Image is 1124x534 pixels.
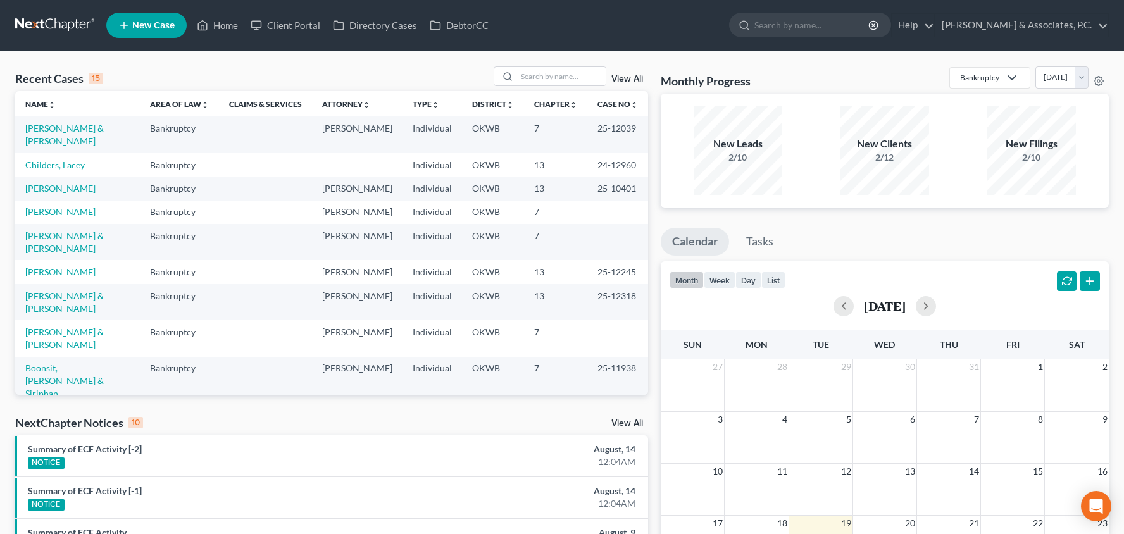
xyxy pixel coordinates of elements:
[462,177,524,200] td: OKWB
[840,137,929,151] div: New Clients
[587,284,648,320] td: 25-12318
[432,101,439,109] i: unfold_more
[201,101,209,109] i: unfold_more
[28,457,65,469] div: NOTICE
[694,151,782,164] div: 2/10
[25,266,96,277] a: [PERSON_NAME]
[874,339,895,350] span: Wed
[968,359,980,375] span: 31
[312,116,403,152] td: [PERSON_NAME]
[661,228,729,256] a: Calendar
[441,485,635,497] div: August, 14
[28,499,65,511] div: NOTICE
[1032,516,1044,531] span: 22
[403,357,462,406] td: Individual
[312,201,403,224] td: [PERSON_NAME]
[694,137,782,151] div: New Leads
[864,299,906,313] h2: [DATE]
[219,91,312,116] th: Claims & Services
[363,101,370,109] i: unfold_more
[704,271,735,289] button: week
[48,101,56,109] i: unfold_more
[524,260,587,283] td: 13
[1006,339,1020,350] span: Fri
[935,14,1108,37] a: [PERSON_NAME] & Associates, P.C.
[754,13,870,37] input: Search by name...
[403,320,462,356] td: Individual
[25,159,85,170] a: Childers, Lacey
[403,284,462,320] td: Individual
[89,73,103,84] div: 15
[28,485,142,496] a: Summary of ECF Activity [-1]
[587,260,648,283] td: 25-12245
[403,116,462,152] td: Individual
[441,456,635,468] div: 12:04AM
[735,228,785,256] a: Tasks
[441,443,635,456] div: August, 14
[140,357,219,406] td: Bankruptcy
[244,14,327,37] a: Client Portal
[746,339,768,350] span: Mon
[845,412,852,427] span: 5
[776,359,789,375] span: 28
[1101,359,1109,375] span: 2
[140,116,219,152] td: Bankruptcy
[462,260,524,283] td: OKWB
[472,99,514,109] a: Districtunfold_more
[140,201,219,224] td: Bankruptcy
[132,21,175,30] span: New Case
[312,224,403,260] td: [PERSON_NAME]
[524,201,587,224] td: 7
[403,153,462,177] td: Individual
[403,177,462,200] td: Individual
[524,357,587,406] td: 7
[711,359,724,375] span: 27
[462,153,524,177] td: OKWB
[968,464,980,479] span: 14
[403,260,462,283] td: Individual
[716,412,724,427] span: 3
[312,320,403,356] td: [PERSON_NAME]
[524,116,587,152] td: 7
[140,153,219,177] td: Bankruptcy
[462,357,524,406] td: OKWB
[587,177,648,200] td: 25-10401
[661,73,751,89] h3: Monthly Progress
[968,516,980,531] span: 21
[940,339,958,350] span: Thu
[327,14,423,37] a: Directory Cases
[781,412,789,427] span: 4
[960,72,999,83] div: Bankruptcy
[904,516,916,531] span: 20
[462,224,524,260] td: OKWB
[1096,464,1109,479] span: 16
[711,464,724,479] span: 10
[684,339,702,350] span: Sun
[322,99,370,109] a: Attorneyunfold_more
[1096,516,1109,531] span: 23
[25,326,104,350] a: [PERSON_NAME] & [PERSON_NAME]
[312,284,403,320] td: [PERSON_NAME]
[25,230,104,254] a: [PERSON_NAME] & [PERSON_NAME]
[462,284,524,320] td: OKWB
[25,183,96,194] a: [PERSON_NAME]
[524,177,587,200] td: 13
[25,206,96,217] a: [PERSON_NAME]
[630,101,638,109] i: unfold_more
[128,417,143,428] div: 10
[534,99,577,109] a: Chapterunfold_more
[840,516,852,531] span: 19
[1081,491,1111,521] div: Open Intercom Messenger
[140,260,219,283] td: Bankruptcy
[524,153,587,177] td: 13
[1069,339,1085,350] span: Sat
[1037,412,1044,427] span: 8
[587,153,648,177] td: 24-12960
[312,260,403,283] td: [PERSON_NAME]
[711,516,724,531] span: 17
[423,14,495,37] a: DebtorCC
[987,137,1076,151] div: New Filings
[735,271,761,289] button: day
[587,357,648,406] td: 25-11938
[312,357,403,406] td: [PERSON_NAME]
